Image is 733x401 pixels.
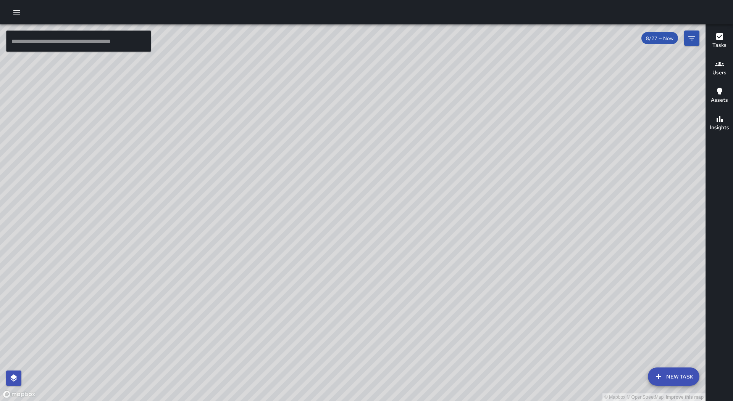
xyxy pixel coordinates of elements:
button: Users [706,55,733,82]
h6: Tasks [712,41,727,50]
button: Filters [684,30,699,46]
button: Insights [706,110,733,137]
h6: Users [712,69,727,77]
button: Assets [706,82,733,110]
h6: Insights [710,124,729,132]
span: 8/27 — Now [641,35,678,42]
button: New Task [648,367,699,386]
button: Tasks [706,27,733,55]
h6: Assets [711,96,728,104]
